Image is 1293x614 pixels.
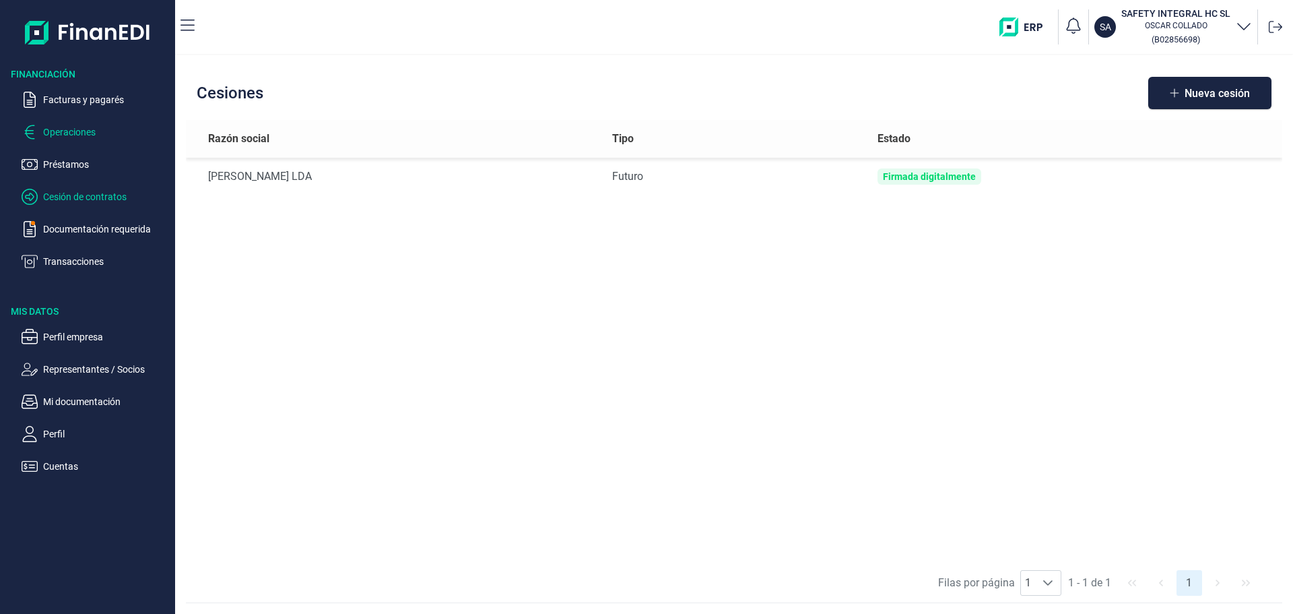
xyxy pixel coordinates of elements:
[22,458,170,474] button: Cuentas
[43,124,170,140] p: Operaciones
[208,168,591,185] div: [PERSON_NAME] LDA
[43,458,170,474] p: Cuentas
[999,18,1053,36] img: erp
[22,329,170,345] button: Perfil empresa
[197,84,263,102] h2: Cesiones
[883,171,976,182] div: Firmada digitalmente
[938,575,1015,591] span: Filas por página
[43,426,170,442] p: Perfil
[22,394,170,410] button: Mi documentación
[43,329,170,345] p: Perfil empresa
[43,221,170,237] p: Documentación requerida
[1021,571,1035,595] span: 1
[43,189,170,205] p: Cesión de contratos
[877,131,910,147] span: Estado
[1121,7,1230,20] h3: SAFETY INTEGRAL HC SL
[43,92,170,108] p: Facturas y pagarés
[1094,7,1252,47] button: SASAFETY INTEGRAL HC SLOSCAR COLLADO(B02856698)
[22,253,170,270] button: Transacciones
[22,361,170,377] button: Representantes / Socios
[22,156,170,173] button: Préstamos
[1185,88,1250,98] span: Nueva cesión
[22,189,170,205] button: Cesión de contratos
[43,253,170,270] p: Transacciones
[1176,570,1202,596] button: Page 1
[25,11,151,54] img: Logo de aplicación
[22,124,170,140] button: Operaciones
[1148,77,1271,109] button: Nueva cesión
[43,394,170,410] p: Mi documentación
[1063,570,1117,596] span: 1 - 1 de 1
[22,426,170,442] button: Perfil
[612,168,857,185] div: Futuro
[612,131,634,147] span: Tipo
[1152,34,1200,44] small: Copiar cif
[22,92,170,108] button: Facturas y pagarés
[208,131,269,147] span: Razón social
[1121,20,1230,31] p: OSCAR COLLADO
[1100,20,1111,34] p: SA
[22,221,170,237] button: Documentación requerida
[43,361,170,377] p: Representantes / Socios
[43,156,170,173] p: Préstamos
